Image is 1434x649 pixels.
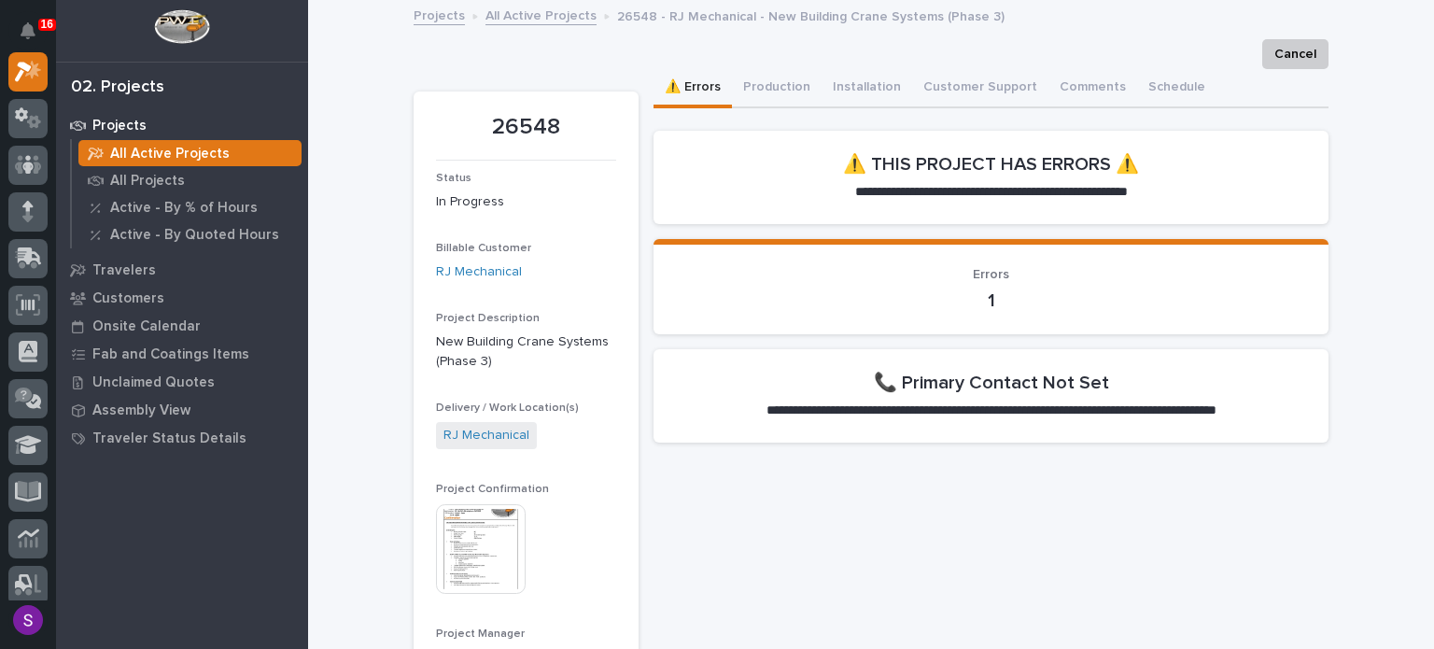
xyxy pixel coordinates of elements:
[436,262,522,282] a: RJ Mechanical
[72,194,308,220] a: Active - By % of Hours
[436,192,616,212] p: In Progress
[56,256,308,284] a: Travelers
[436,484,549,495] span: Project Confirmation
[436,173,471,184] span: Status
[110,227,279,244] p: Active - By Quoted Hours
[485,4,597,25] a: All Active Projects
[874,372,1109,394] h2: 📞 Primary Contact Not Set
[56,396,308,424] a: Assembly View
[436,243,531,254] span: Billable Customer
[414,4,465,25] a: Projects
[973,268,1009,281] span: Errors
[822,69,912,108] button: Installation
[436,332,616,372] p: New Building Crane Systems (Phase 3)
[617,5,1005,25] p: 26548 - RJ Mechanical - New Building Crane Systems (Phase 3)
[92,402,190,419] p: Assembly View
[92,262,156,279] p: Travelers
[912,69,1048,108] button: Customer Support
[732,69,822,108] button: Production
[92,346,249,363] p: Fab and Coatings Items
[1274,43,1316,65] span: Cancel
[1048,69,1137,108] button: Comments
[56,368,308,396] a: Unclaimed Quotes
[72,167,308,193] a: All Projects
[92,118,147,134] p: Projects
[436,402,579,414] span: Delivery / Work Location(s)
[436,628,525,640] span: Project Manager
[92,318,201,335] p: Onsite Calendar
[843,153,1139,176] h2: ⚠️ THIS PROJECT HAS ERRORS ⚠️
[72,221,308,247] a: Active - By Quoted Hours
[92,374,215,391] p: Unclaimed Quotes
[56,312,308,340] a: Onsite Calendar
[23,22,48,52] div: Notifications16
[1262,39,1329,69] button: Cancel
[56,284,308,312] a: Customers
[436,313,540,324] span: Project Description
[110,173,185,190] p: All Projects
[56,424,308,452] a: Traveler Status Details
[71,78,164,98] div: 02. Projects
[56,340,308,368] a: Fab and Coatings Items
[8,11,48,50] button: Notifications
[41,18,53,31] p: 16
[154,9,209,44] img: Workspace Logo
[92,430,246,447] p: Traveler Status Details
[654,69,732,108] button: ⚠️ Errors
[8,600,48,640] button: users-avatar
[436,114,616,141] p: 26548
[72,140,308,166] a: All Active Projects
[110,200,258,217] p: Active - By % of Hours
[56,111,308,139] a: Projects
[110,146,230,162] p: All Active Projects
[92,290,164,307] p: Customers
[443,426,529,445] a: RJ Mechanical
[676,289,1306,312] p: 1
[1137,69,1216,108] button: Schedule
